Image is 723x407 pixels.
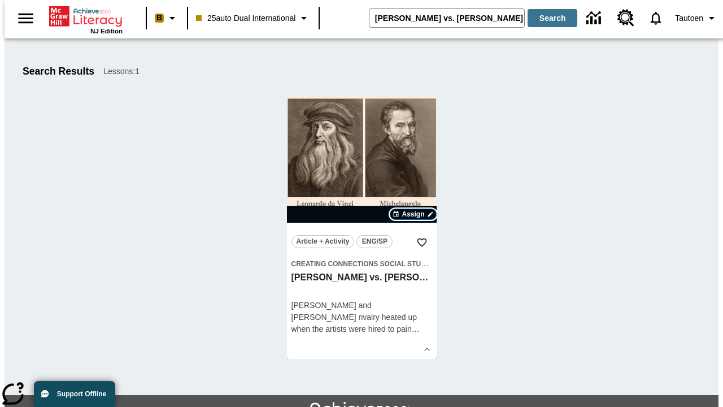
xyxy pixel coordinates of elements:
span: B [156,11,162,25]
span: Assign [402,209,424,219]
input: search field [369,9,524,27]
a: Resource Center, Will open in new tab [611,3,641,33]
span: … [412,324,420,334]
span: ENG/SP [362,236,387,248]
span: NJ Edition [90,28,123,34]
span: Support Offline [57,390,106,398]
span: Article + Activity [297,236,350,248]
span: Lessons : 1 [103,66,140,77]
button: Profile/Settings [670,8,723,28]
button: Boost Class color is peach. Change class color [150,8,184,28]
button: Assign Choose Dates [390,209,436,220]
button: Class: 25auto Dual International, Select your class [191,8,315,28]
button: Show Details [419,341,435,358]
div: lesson details [287,96,437,359]
span: Tautoen [675,12,703,24]
button: Search [528,9,577,27]
span: Creating Connections Social Studies [291,260,437,268]
span: 25auto Dual International [196,12,295,24]
div: Home [49,4,123,34]
button: Add to Favorites [412,232,432,253]
button: Open side menu [9,2,42,35]
span: Topic: Creating Connections Social Studies/World History II [291,258,432,270]
button: Support Offline [34,381,115,407]
a: Home [49,5,123,28]
h1: Search Results [23,66,94,77]
button: Article + Activity [291,235,355,248]
h3: Michelangelo vs. Leonardo [291,272,432,284]
a: Data Center [580,3,611,34]
button: ENG/SP [356,235,393,248]
a: Notifications [641,3,670,33]
span: n [407,324,412,334]
div: [PERSON_NAME] and [PERSON_NAME] rivalry heated up when the artists were hired to pai [291,300,432,335]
